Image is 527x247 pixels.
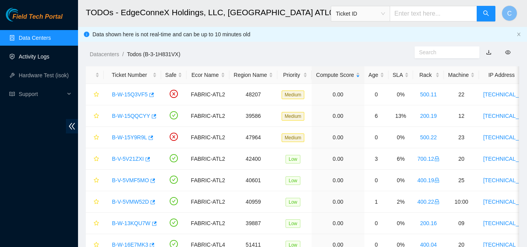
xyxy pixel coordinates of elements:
span: Ticket ID [336,8,385,20]
td: 39586 [229,105,277,127]
span: star [94,92,99,98]
span: Low [286,198,300,206]
a: B-V-5VMF5MO [112,177,149,183]
button: star [90,153,99,165]
a: B-V-5V21ZXI [112,156,144,162]
td: 0 [364,213,389,234]
td: 0 [364,127,389,148]
a: [TECHNICAL_ID] [483,220,526,226]
td: 22 [444,84,479,105]
td: FABRIC-ATL2 [186,170,229,191]
a: 400.19lock [417,177,440,183]
a: 200.19 [420,113,437,119]
span: check-circle [170,219,178,227]
span: Low [286,155,300,163]
td: 0.00 [312,105,364,127]
span: Low [286,176,300,185]
span: Medium [282,133,305,142]
a: [TECHNICAL_ID] [483,91,526,98]
span: star [94,199,99,205]
td: 0.00 [312,191,364,213]
a: B-W-15QQCYY [112,113,150,119]
button: star [90,217,99,229]
td: 0% [389,213,413,234]
span: close [516,32,521,37]
a: Akamai TechnologiesField Tech Portal [6,14,62,24]
a: B-W-15Q3VF5 [112,91,148,98]
button: download [480,46,497,59]
td: 0.00 [312,170,364,191]
span: Medium [282,91,305,99]
span: double-left [66,119,78,133]
td: 0% [389,84,413,105]
td: 0 [364,170,389,191]
span: search [483,10,489,18]
td: 13% [389,105,413,127]
td: 09 [444,213,479,234]
a: 200.16 [420,220,437,226]
span: star [94,178,99,184]
td: FABRIC-ATL2 [186,84,229,105]
td: 6 [364,105,389,127]
a: [TECHNICAL_ID] [483,199,526,205]
td: 0.00 [312,84,364,105]
td: 0.00 [312,148,364,170]
td: FABRIC-ATL2 [186,148,229,170]
a: Data Centers [19,35,51,41]
a: 500.22 [420,134,437,140]
span: Support [19,86,65,102]
td: 10:00 [444,191,479,213]
span: lock [434,178,440,183]
td: 23 [444,127,479,148]
a: download [486,49,492,55]
span: Medium [282,112,305,121]
td: 40959 [229,191,277,213]
a: [TECHNICAL_ID] [483,177,526,183]
span: Field Tech Portal [12,13,62,21]
a: 700.12lock [417,156,440,162]
a: B-V-5VMW52D [112,199,149,205]
span: star [94,113,99,119]
span: check-circle [170,154,178,162]
td: FABRIC-ATL2 [186,213,229,234]
button: C [502,5,517,21]
td: FABRIC-ATL2 [186,127,229,148]
td: 47964 [229,127,277,148]
span: lock [434,199,440,204]
span: read [9,91,15,97]
a: 500.11 [420,91,437,98]
span: star [94,220,99,227]
a: B-W-13KQU7W [112,220,151,226]
td: FABRIC-ATL2 [186,105,229,127]
td: 0.00 [312,213,364,234]
td: 1 [364,191,389,213]
button: star [90,174,99,187]
a: Hardware Test (isok) [19,72,69,78]
a: Datacenters [90,51,119,57]
td: 0.00 [312,127,364,148]
span: star [94,135,99,141]
button: star [90,195,99,208]
td: 42400 [229,148,277,170]
td: 40601 [229,170,277,191]
td: FABRIC-ATL2 [186,191,229,213]
span: eye [505,50,511,55]
span: close-circle [170,133,178,141]
td: 3 [364,148,389,170]
td: 20 [444,148,479,170]
button: star [90,131,99,144]
span: / [122,51,124,57]
span: check-circle [170,197,178,205]
td: 0% [389,127,413,148]
td: 6% [389,148,413,170]
span: Low [286,219,300,228]
span: lock [434,156,440,162]
button: star [90,110,99,122]
a: B-W-15Y9R9L [112,134,147,140]
td: 25 [444,170,479,191]
a: 400.22lock [417,199,440,205]
span: close-circle [170,90,178,98]
img: Akamai Technologies [6,8,39,21]
span: C [507,9,512,18]
td: 48207 [229,84,277,105]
